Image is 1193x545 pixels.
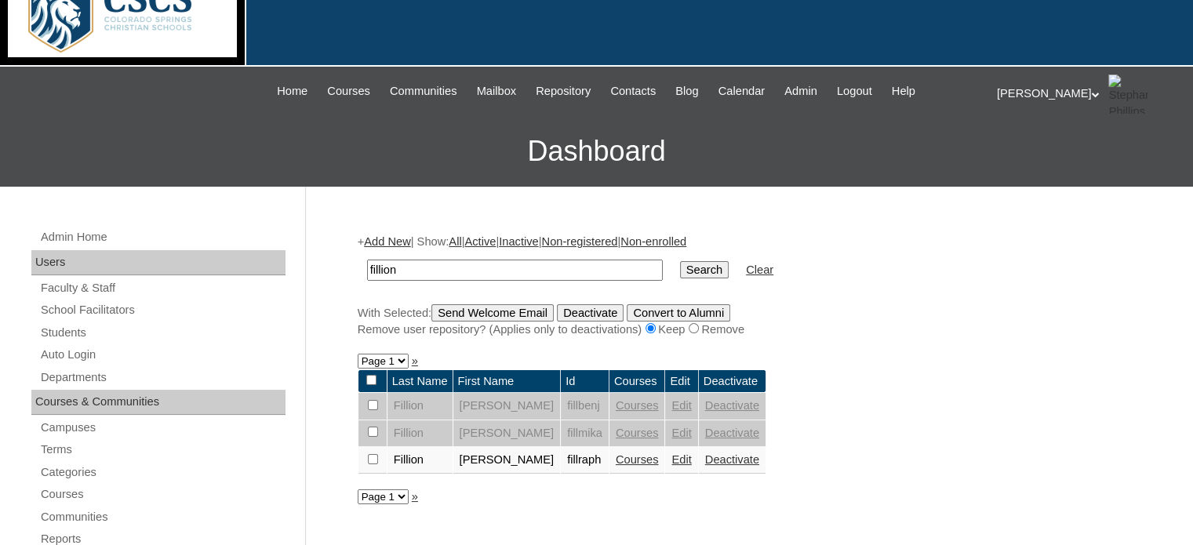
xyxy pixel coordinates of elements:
[671,427,691,439] a: Edit
[31,390,286,415] div: Courses & Communities
[39,440,286,460] a: Terms
[39,418,286,438] a: Campuses
[390,82,457,100] span: Communities
[412,490,418,503] a: »
[536,82,591,100] span: Repository
[699,370,766,393] td: Deactivate
[39,485,286,504] a: Courses
[675,82,698,100] span: Blog
[358,234,1134,337] div: + | Show: | | | |
[561,447,609,474] td: fillraph
[453,393,561,420] td: [PERSON_NAME]
[464,235,496,248] a: Active
[477,82,517,100] span: Mailbox
[382,82,465,100] a: Communities
[1108,74,1148,114] img: Stephanie Phillips
[39,278,286,298] a: Faculty & Staff
[620,235,686,248] a: Non-enrolled
[412,354,418,367] a: »
[39,323,286,343] a: Students
[718,82,765,100] span: Calendar
[892,82,915,100] span: Help
[557,304,624,322] input: Deactivate
[453,420,561,447] td: [PERSON_NAME]
[39,227,286,247] a: Admin Home
[387,393,453,420] td: Fillion
[746,263,773,276] a: Clear
[705,399,759,412] a: Deactivate
[528,82,598,100] a: Repository
[39,368,286,387] a: Departments
[616,427,659,439] a: Courses
[431,304,554,322] input: Send Welcome Email
[364,235,410,248] a: Add New
[616,453,659,466] a: Courses
[711,82,773,100] a: Calendar
[705,453,759,466] a: Deactivate
[671,399,691,412] a: Edit
[39,507,286,527] a: Communities
[541,235,617,248] a: Non-registered
[39,463,286,482] a: Categories
[39,300,286,320] a: School Facilitators
[680,261,729,278] input: Search
[499,235,539,248] a: Inactive
[367,260,663,281] input: Search
[358,322,1134,338] div: Remove user repository? (Applies only to deactivations) Keep Remove
[387,370,453,393] td: Last Name
[837,82,872,100] span: Logout
[705,427,759,439] a: Deactivate
[453,447,561,474] td: [PERSON_NAME]
[777,82,825,100] a: Admin
[627,304,730,322] input: Convert to Alumni
[561,370,609,393] td: Id
[449,235,461,248] a: All
[327,82,370,100] span: Courses
[387,420,453,447] td: Fillion
[561,420,609,447] td: fillmika
[453,370,561,393] td: First Name
[667,82,706,100] a: Blog
[829,82,880,100] a: Logout
[561,393,609,420] td: fillbenj
[609,370,665,393] td: Courses
[671,453,691,466] a: Edit
[997,74,1177,114] div: [PERSON_NAME]
[610,82,656,100] span: Contacts
[358,304,1134,338] div: With Selected:
[616,399,659,412] a: Courses
[319,82,378,100] a: Courses
[277,82,307,100] span: Home
[269,82,315,100] a: Home
[469,82,525,100] a: Mailbox
[8,116,1185,187] h3: Dashboard
[602,82,664,100] a: Contacts
[665,370,697,393] td: Edit
[39,345,286,365] a: Auto Login
[387,447,453,474] td: Fillion
[884,82,923,100] a: Help
[31,250,286,275] div: Users
[784,82,817,100] span: Admin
